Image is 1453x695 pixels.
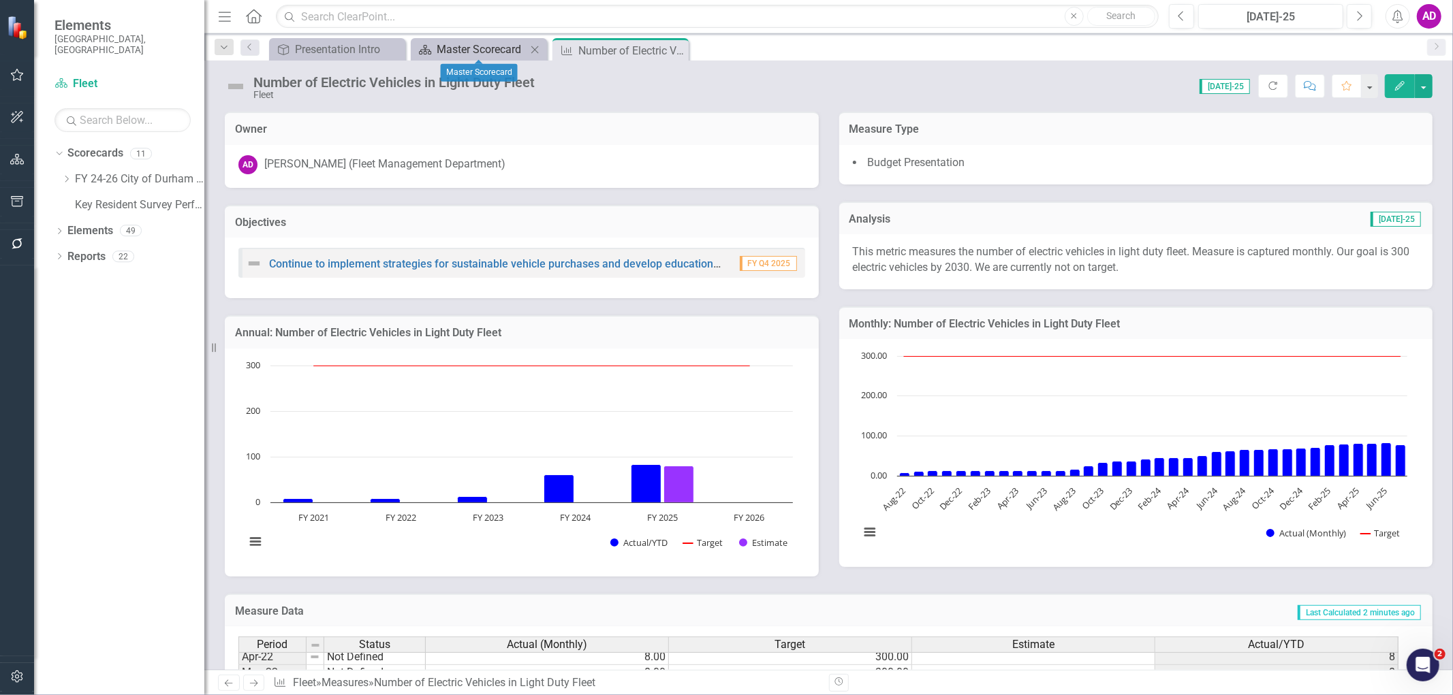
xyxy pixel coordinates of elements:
span: Target [775,639,806,651]
text: Oct-23 [1079,485,1106,513]
text: 200 [246,404,260,417]
div: » » [273,675,818,691]
span: [DATE]-25 [1371,212,1421,227]
input: Search ClearPoint... [276,5,1159,29]
h3: Measure Data [235,605,657,617]
path: May-24, 51. Actual (Monthly). [1197,456,1207,476]
path: Mar-24, 45. Actual (Monthly). [1168,458,1178,476]
text: 0 [255,496,260,508]
span: Estimate [1012,639,1054,651]
img: 8DAGhfEEPCf229AAAAAElFTkSuQmCC [309,651,320,662]
div: AD [238,155,257,174]
text: Aug-22 [879,485,908,514]
div: Chart. Highcharts interactive chart. [238,359,805,563]
path: Oct-23, 33. Actual (Monthly). [1097,463,1108,476]
div: Number of Electric Vehicles in Light Duty Fleet [374,676,595,689]
text: FY 2022 [386,511,416,523]
path: Mar-25, 80. Actual (Monthly). [1339,445,1349,476]
a: Fleet [54,76,191,92]
text: Apr-24 [1163,485,1191,513]
text: 100 [246,450,260,462]
text: Oct-22 [909,485,936,513]
text: Apr-25 [1334,485,1361,513]
button: Show Actual/YTD [610,537,668,549]
text: 0.00 [871,469,887,481]
text: Feb-25 [1305,485,1333,513]
iframe: Intercom live chat [1407,649,1439,681]
text: FY 2024 [560,511,591,523]
h3: Owner [235,123,809,135]
img: Not Defined [246,255,262,272]
h3: Measure Type [849,123,1423,135]
td: 8.00 [426,665,669,681]
path: Aug-24, 66. Actual (Monthly). [1239,450,1249,476]
path: Apr-23, 12. Actual (Monthly). [1012,471,1022,476]
span: Budget Presentation [868,156,965,169]
a: Fleet [293,676,316,689]
a: Continue to implement strategies for sustainable vehicle purchases and develop educational progra... [269,257,1060,270]
span: Search [1106,10,1136,21]
h3: Monthly: Number of Electric Vehicles in Light Duty Fleet [849,318,1423,330]
div: Master Scorecard [437,41,527,58]
text: Apr-23 [994,485,1021,513]
svg: Interactive chart [853,349,1414,553]
span: [DATE]-25 [1200,79,1250,94]
button: View chart menu, Chart [860,522,879,541]
text: Aug-24 [1219,485,1248,513]
text: FY 2025 [647,511,678,523]
path: Feb-23, 12. Actual (Monthly). [984,471,995,476]
td: Not Defined [324,649,426,665]
span: 2 [1435,649,1446,660]
text: 100.00 [861,429,887,441]
td: Apr-22 [238,649,307,665]
a: FY 24-26 City of Durham Strategic Plan [75,172,204,187]
td: 300.00 [669,665,912,681]
path: Dec-23, 36. Actual (Monthly). [1126,462,1136,476]
text: Actual/YTD [623,536,668,549]
button: Show Estimate [739,537,787,549]
p: This metric measures the number of electric vehicles in light duty fleet. Measure is captured mon... [853,244,1420,276]
div: 11 [130,148,152,159]
button: [DATE]-25 [1198,4,1343,29]
div: Presentation Intro [295,41,402,58]
path: Sep-24, 66. Actual (Monthly). [1253,450,1264,476]
a: Scorecards [67,146,123,161]
text: 300.00 [861,349,887,361]
path: Jul-25, 77. Actual (Monthly). [1395,445,1405,476]
path: Sep-22, 11. Actual (Monthly). [913,472,924,476]
path: FY 2023, 13. Actual/YTD. [458,496,488,502]
h3: Analysis [849,213,1105,225]
text: 300 [246,359,260,371]
text: FY 2023 [473,511,503,523]
path: Nov-22, 13. Actual (Monthly). [941,471,952,476]
text: Target [1374,527,1400,539]
path: Jun-25, 83. Actual (Monthly). [1381,443,1391,476]
path: Aug-22, 8. Actual (Monthly). [899,473,909,476]
img: Not Defined [225,76,247,97]
div: 22 [112,250,134,262]
span: Period [257,639,288,651]
td: 8.00 [426,649,669,665]
text: Estimate [752,536,787,549]
path: Apr-24, 46. Actual (Monthly). [1183,458,1193,476]
button: View chart menu, Chart [245,532,264,551]
path: Oct-22, 13. Actual (Monthly). [927,471,937,476]
text: 200.00 [861,389,887,401]
td: May-22 [238,665,307,681]
span: FY Q4 2025 [740,256,797,271]
text: Dec-24 [1277,485,1305,513]
path: Jan-23, 13. Actual (Monthly). [970,471,980,476]
div: Number of Electric Vehicles in Light Duty Fleet [578,42,685,59]
div: Chart. Highcharts interactive chart. [853,349,1420,553]
path: FY 2021, 8. Actual/YTD. [283,498,313,502]
div: Number of Electric Vehicles in Light Duty Fleet [253,75,535,90]
text: Oct-24 [1249,485,1277,513]
path: FY 2025 , 80. Estimate. [664,466,694,502]
path: Dec-24, 69. Actual (Monthly). [1296,449,1306,476]
td: 8 [1155,649,1399,665]
img: ClearPoint Strategy [7,16,31,39]
span: Status [359,639,390,651]
div: 49 [120,225,142,237]
svg: Interactive chart [238,359,800,563]
path: Jan-25, 70. Actual (Monthly). [1310,448,1320,476]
